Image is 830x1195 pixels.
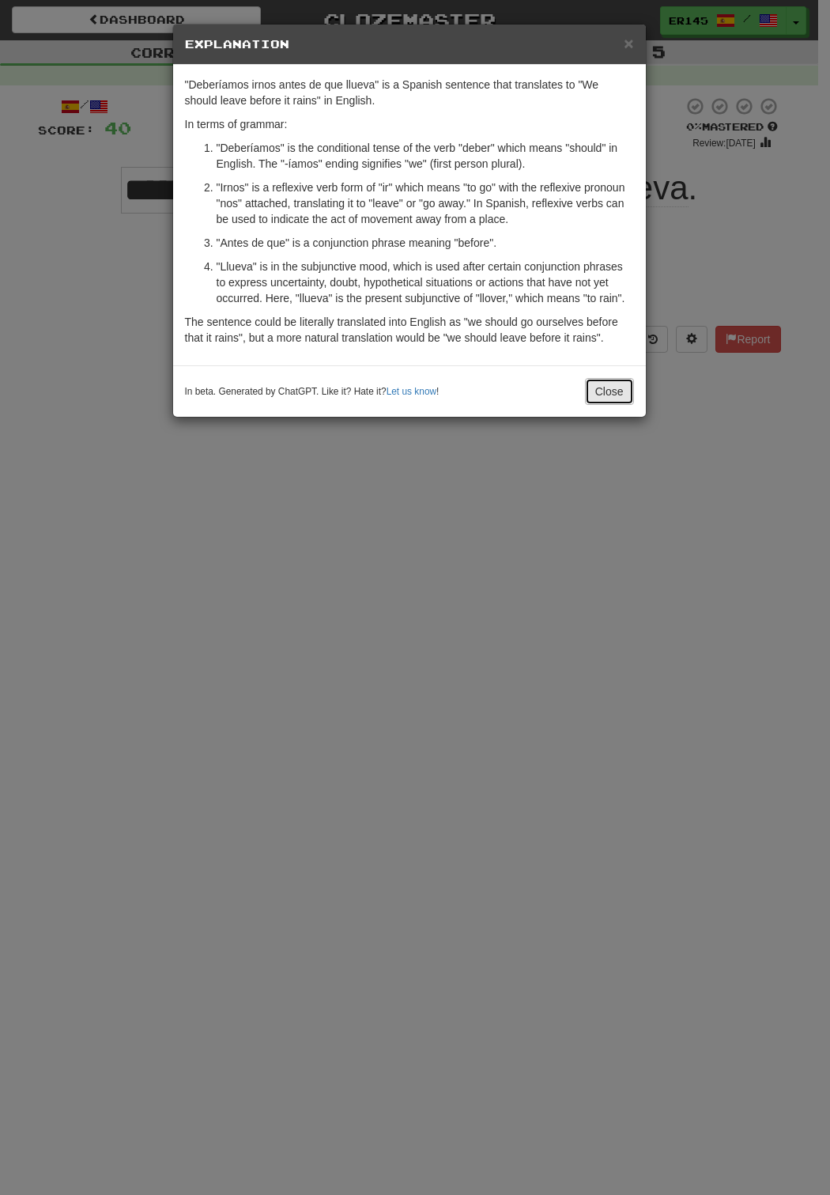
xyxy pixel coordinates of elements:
[624,35,633,51] button: Close
[387,386,436,397] a: Let us know
[185,77,634,108] p: "Deberíamos irnos antes de que llueva" is a Spanish sentence that translates to "We should leave ...
[624,34,633,52] span: ×
[217,235,634,251] p: "Antes de que" is a conjunction phrase meaning "before".
[585,378,634,405] button: Close
[217,259,634,306] p: "Llueva" is in the subjunctive mood, which is used after certain conjunction phrases to express u...
[185,36,634,52] h5: Explanation
[217,180,634,227] p: "Irnos" is a reflexive verb form of "ir" which means "to go" with the reflexive pronoun "nos" att...
[217,140,634,172] p: "Deberíamos" is the conditional tense of the verb "deber" which means "should" in English. The "-...
[185,314,634,346] p: The sentence could be literally translated into English as "we should go ourselves before that it...
[185,385,440,399] small: In beta. Generated by ChatGPT. Like it? Hate it? !
[185,116,634,132] p: In terms of grammar:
